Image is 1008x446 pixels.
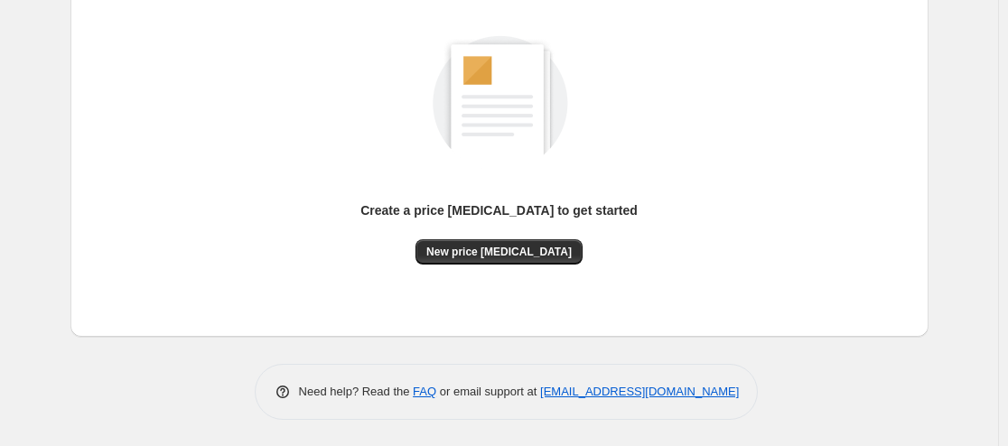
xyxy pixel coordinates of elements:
[540,385,739,398] a: [EMAIL_ADDRESS][DOMAIN_NAME]
[360,201,638,219] p: Create a price [MEDICAL_DATA] to get started
[299,385,414,398] span: Need help? Read the
[413,385,436,398] a: FAQ
[426,245,572,259] span: New price [MEDICAL_DATA]
[415,239,583,265] button: New price [MEDICAL_DATA]
[436,385,540,398] span: or email support at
